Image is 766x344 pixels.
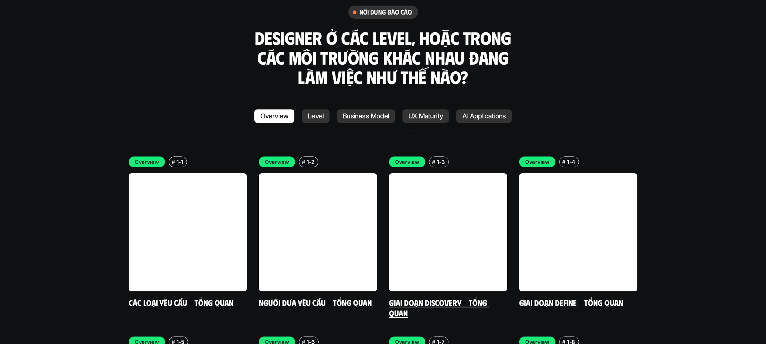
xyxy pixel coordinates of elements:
p: Business Model [343,112,389,120]
a: Giai đoạn Discovery - Tổng quan [389,297,489,318]
a: Các loại yêu cầu - Tổng quan [129,297,233,307]
p: Overview [135,158,159,166]
h6: # [172,159,175,165]
p: 1-4 [567,158,575,166]
a: UX Maturity [402,109,449,123]
p: Overview [260,112,289,120]
h3: Designer ở các level, hoặc trong các môi trường khác nhau đang làm việc như thế nào? [252,28,514,87]
h6: # [432,159,435,165]
p: Overview [265,158,289,166]
h6: # [302,159,305,165]
p: UX Maturity [408,112,443,120]
h6: # [562,159,566,165]
a: Overview [254,109,295,123]
a: AI Applications [456,109,512,123]
p: 1-2 [307,158,315,166]
h6: nội dung báo cáo [359,8,412,16]
p: 1-3 [437,158,445,166]
a: Giai đoạn Define - Tổng quan [519,297,623,307]
p: Level [308,112,324,120]
a: Level [302,109,330,123]
p: 1-1 [177,158,183,166]
a: Người đưa yêu cầu - Tổng quan [259,297,372,307]
p: Overview [395,158,419,166]
a: Business Model [337,109,395,123]
p: AI Applications [462,112,506,120]
p: Overview [525,158,549,166]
